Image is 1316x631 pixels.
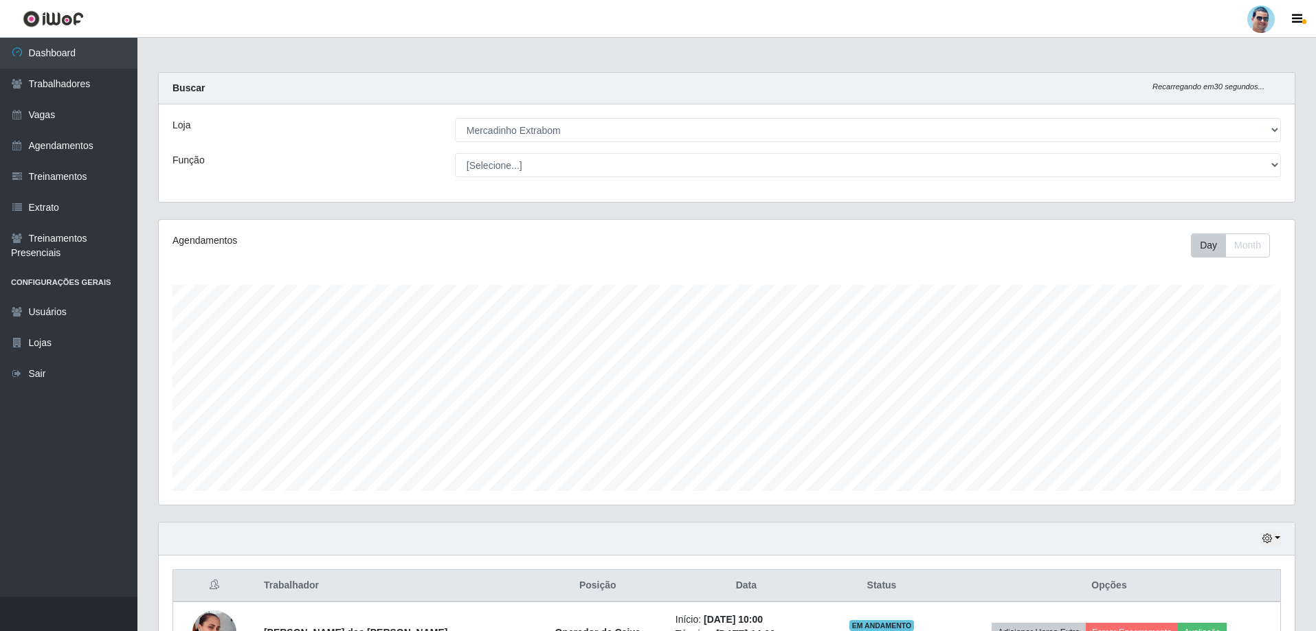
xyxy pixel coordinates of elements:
button: Month [1225,233,1270,257]
i: Recarregando em 30 segundos... [1152,82,1264,91]
th: Trabalhador [256,570,528,602]
div: First group [1191,233,1270,257]
label: Loja [172,118,190,133]
th: Data [667,570,825,602]
div: Agendamentos [172,233,623,248]
img: CoreUI Logo [23,10,84,27]
div: Toolbar with button groups [1191,233,1281,257]
button: Day [1191,233,1226,257]
time: [DATE] 10:00 [704,614,763,625]
th: Posição [528,570,667,602]
th: Opções [938,570,1281,602]
li: Início: [676,612,817,627]
strong: Buscar [172,82,205,93]
th: Status [825,570,938,602]
span: EM ANDAMENTO [849,620,915,631]
label: Função [172,153,205,168]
